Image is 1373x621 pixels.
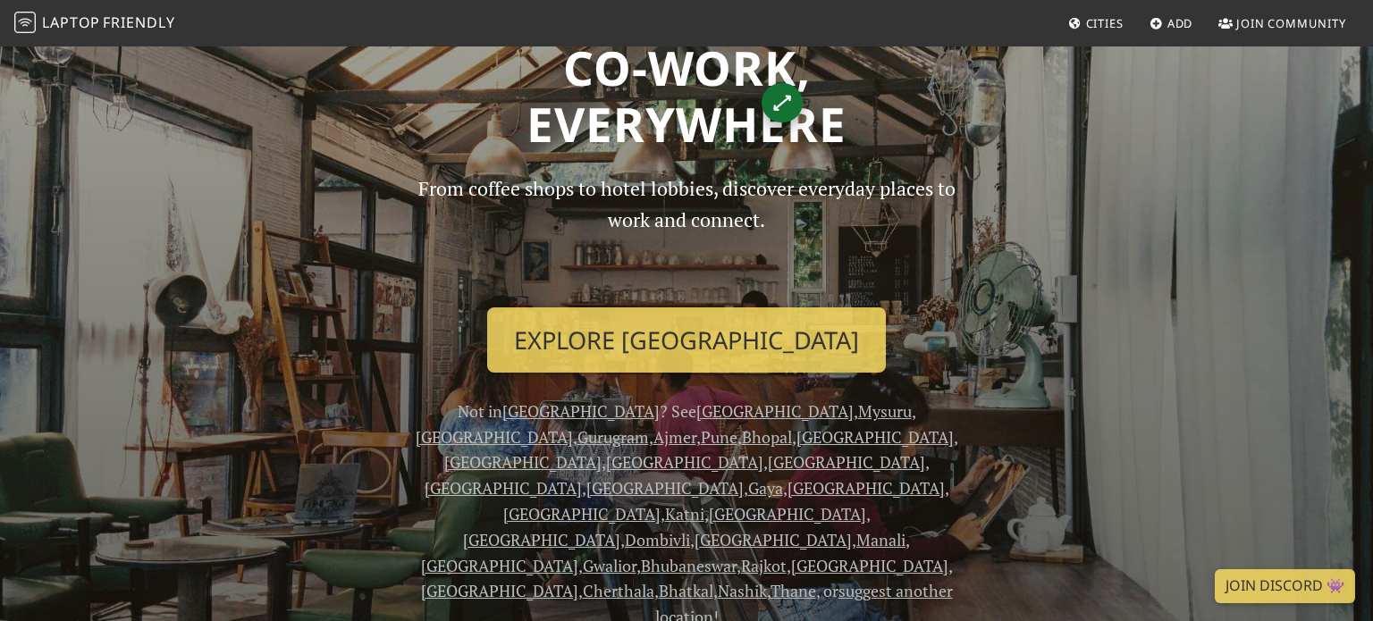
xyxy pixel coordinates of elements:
[583,580,654,601] a: Cherthala
[765,86,799,121] div: ⟷
[1086,15,1124,31] span: Cities
[748,477,783,499] a: Gaya
[665,503,704,524] a: Katni
[1142,7,1200,39] a: Add
[1236,15,1346,31] span: Join Community
[771,580,816,601] a: Thane
[742,426,792,448] a: Bhopal
[107,39,1266,153] h1: Co-work, Everywhere
[103,13,174,32] span: Friendly
[586,477,744,499] a: [GEOGRAPHIC_DATA]
[444,451,602,473] a: [GEOGRAPHIC_DATA]
[768,451,925,473] a: [GEOGRAPHIC_DATA]
[641,555,737,576] a: Bhubaneswar
[14,12,36,33] img: LaptopFriendly
[701,426,737,448] a: Pune
[421,580,578,601] a: [GEOGRAPHIC_DATA]
[463,529,620,550] a: [GEOGRAPHIC_DATA]
[858,400,912,422] a: Mysuru
[425,477,582,499] a: [GEOGRAPHIC_DATA]
[487,307,886,373] a: Explore [GEOGRAPHIC_DATA]
[14,8,175,39] a: LaptopFriendly LaptopFriendly
[583,555,636,576] a: Gwalior
[421,555,578,576] a: [GEOGRAPHIC_DATA]
[577,426,649,448] a: Gurugram
[1167,15,1193,31] span: Add
[416,426,573,448] a: [GEOGRAPHIC_DATA]
[788,477,945,499] a: [GEOGRAPHIC_DATA]
[718,580,767,601] a: Nashik
[791,555,948,576] a: [GEOGRAPHIC_DATA]
[402,173,971,292] p: From coffee shops to hotel lobbies, discover everyday places to work and connect.
[502,400,660,422] a: [GEOGRAPHIC_DATA]
[695,529,852,550] a: [GEOGRAPHIC_DATA]
[625,529,690,550] a: Dombivli
[653,426,696,448] a: Ajmer
[606,451,763,473] a: [GEOGRAPHIC_DATA]
[1061,7,1131,39] a: Cities
[709,503,866,524] a: [GEOGRAPHIC_DATA]
[741,555,787,576] a: Rajkot
[503,503,661,524] a: [GEOGRAPHIC_DATA]
[856,529,906,550] a: Manali
[796,426,954,448] a: [GEOGRAPHIC_DATA]
[659,580,713,601] a: Bhatkal
[1211,7,1353,39] a: Join Community
[696,400,854,422] a: [GEOGRAPHIC_DATA]
[42,13,100,32] span: Laptop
